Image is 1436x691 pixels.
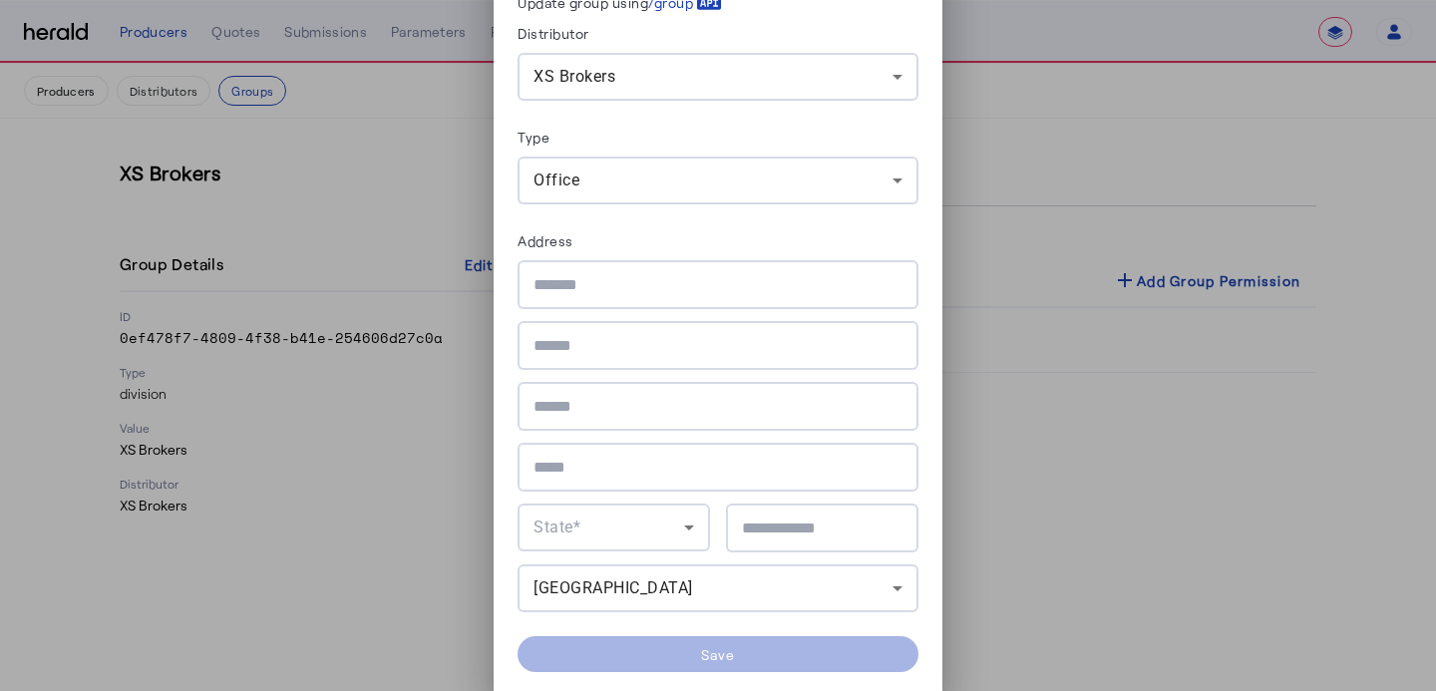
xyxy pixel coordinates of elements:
span: Office [534,171,579,189]
span: State* [534,518,580,536]
label: Distributor [518,25,589,42]
span: [GEOGRAPHIC_DATA] [534,578,693,597]
label: Type [518,129,549,146]
label: Address [518,232,573,249]
span: XS Brokers [534,67,615,86]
